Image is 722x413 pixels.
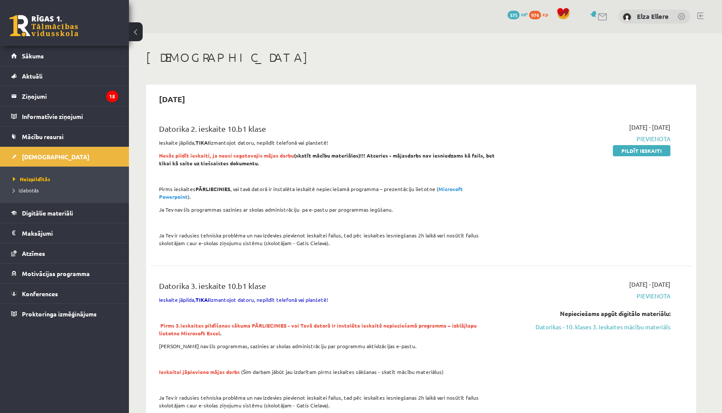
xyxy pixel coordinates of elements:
span: Ieskaite jāpilda, izmantojot datoru, nepildīt telefonā vai planšetē! [159,296,328,303]
p: [PERSON_NAME] nav šīs programmas, sazinies ar skolas administrāciju par programmu aktivizācijas e... [159,342,496,350]
span: Pievienota [508,292,670,301]
a: Mācību resursi [11,127,118,146]
span: Proktoringa izmēģinājums [22,310,97,318]
span: [DATE] - [DATE] [629,123,670,132]
span: mP [521,11,528,18]
a: Datorikas - 10. klases 3. ieskaites mācību materiāls [508,322,670,331]
span: Neizpildītās [13,176,50,182]
legend: Informatīvie ziņojumi [22,106,118,126]
p: Pirms ieskaites , vai tavā datorā ir instalēta ieskaitē nepieciešamā programma – prezentāciju lie... [159,185,496,200]
a: Digitālie materiāli [11,203,118,223]
a: Motivācijas programma [11,264,118,283]
p: Ieskaite jāpilda, izmantojot datoru, nepildīt telefonā vai planšetē! [159,139,496,146]
div: Datorika 3. ieskaite 10.b1 klase [159,280,496,296]
a: Informatīvie ziņojumi [11,106,118,126]
a: Izlabotās [13,186,120,194]
span: Pirms 3.ieskaites pildīšanas sākuma PĀRLIECINIES - vai Tavā datorā ir instalēta ieskaitē nepiecie... [159,322,477,337]
span: Ieskaitei jāpievieno mājas darbs [159,368,240,375]
h2: [DATE] [150,89,194,109]
strong: PĀRLIECINIES [196,185,230,192]
a: Rīgas 1. Tālmācības vidusskola [9,15,78,36]
strong: TIKAI [196,296,210,303]
img: Elza Ellere [623,13,631,21]
strong: . [159,322,477,337]
a: Neizpildītās [13,175,120,183]
span: Sākums [22,52,44,60]
span: [DEMOGRAPHIC_DATA] [22,153,89,161]
span: Konferences [22,290,58,298]
legend: Ziņojumi [22,86,118,106]
span: Atzīmes [22,249,45,257]
strong: Microsoft Powerpoint [159,185,463,200]
span: Motivācijas programma [22,270,90,277]
a: Proktoringa izmēģinājums [11,304,118,324]
a: 974 xp [529,11,552,18]
span: [DATE] - [DATE] [629,280,670,289]
a: Ziņojumi15 [11,86,118,106]
legend: Maksājumi [22,223,118,243]
a: Aktuāli [11,66,118,86]
a: Konferences [11,284,118,304]
p: Ja Tev ir radusies tehniska problēma un nav izdevies pievienot ieskaitei failus, tad pēc ieskaite... [159,231,496,247]
span: Aktuāli [22,72,43,80]
a: Sākums [11,46,118,66]
a: Atzīmes [11,243,118,263]
strong: (skatīt mācību materiālos)!!! Atceries - mājasdarbs nav iesniedzams kā fails, bet tikai kā saite ... [159,152,495,167]
span: Izlabotās [13,187,39,194]
span: Nesāc pildīt ieskaiti, ja neesi sagatavojis mājas darbu [159,152,294,159]
h1: [DEMOGRAPHIC_DATA] [146,50,696,65]
p: Ja Tev nav šīs programmas sazinies ar skolas administrāciju pa e-pastu par programmas iegūšanu. [159,206,496,213]
span: xp [542,11,548,18]
p: (Šim darbam jābūt jau izdarītam pirms ieskaites sākšanas - skatīt mācību materiālus) [159,368,496,376]
span: Digitālie materiāli [22,209,73,217]
a: Maksājumi [11,223,118,243]
span: Mācību resursi [22,133,64,140]
span: Pievienota [508,134,670,143]
p: Ja Tev ir radusies tehniska problēma un nav izdevies pievienot ieskaitei failus, tad pēc ieskaite... [159,394,496,409]
a: Elza Ellere [637,12,669,21]
a: Pildīt ieskaiti [613,145,670,156]
a: [DEMOGRAPHIC_DATA] [11,147,118,167]
div: Nepieciešams apgūt digitālo materiālu: [508,309,670,318]
a: 375 mP [508,11,528,18]
i: 15 [106,91,118,102]
div: Datorika 2. ieskaite 10.b1 klase [159,123,496,139]
span: 974 [529,11,541,19]
strong: TIKAI [196,139,210,146]
span: 375 [508,11,520,19]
